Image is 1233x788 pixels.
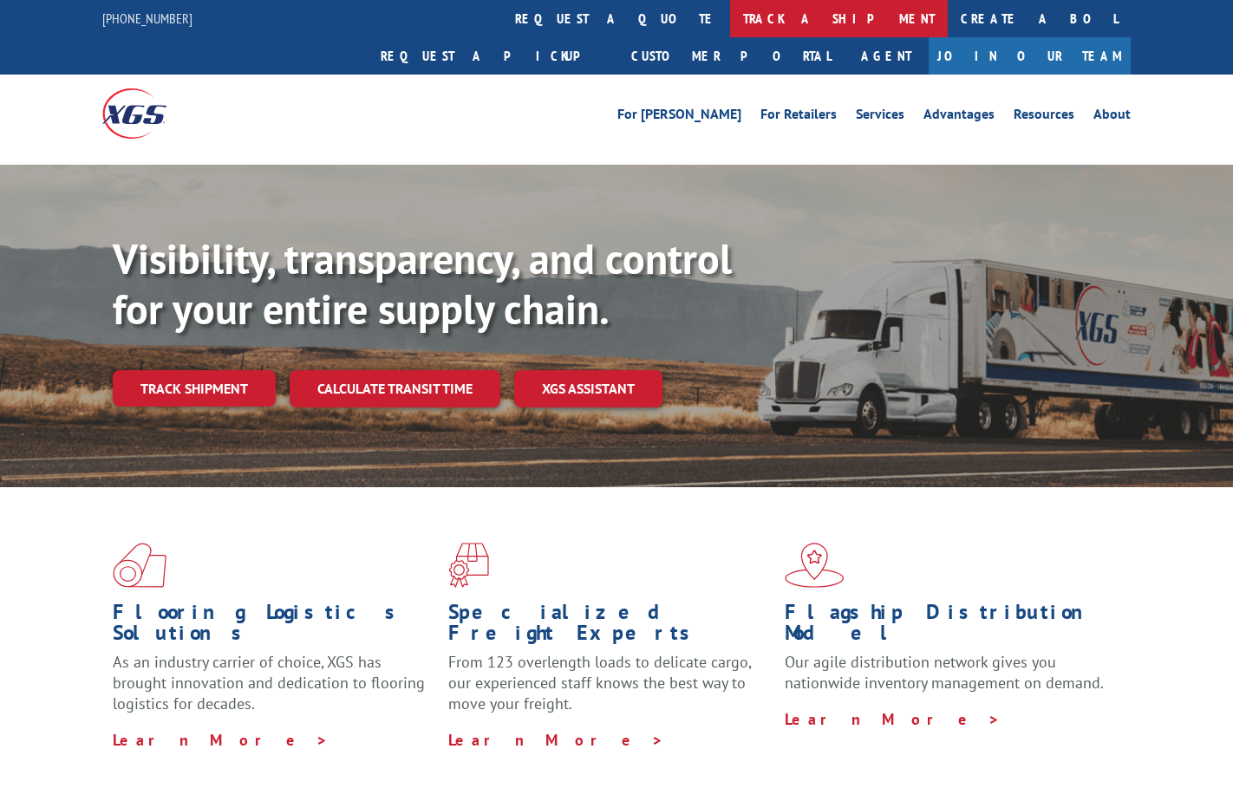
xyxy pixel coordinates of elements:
a: Learn More > [448,730,664,750]
a: Track shipment [113,370,276,407]
a: For Retailers [760,107,837,127]
p: From 123 overlength loads to delicate cargo, our experienced staff knows the best way to move you... [448,652,771,729]
a: Join Our Team [929,37,1131,75]
span: Our agile distribution network gives you nationwide inventory management on demand. [785,652,1104,693]
a: Agent [844,37,929,75]
a: Advantages [923,107,995,127]
h1: Flagship Distribution Model [785,602,1107,652]
a: [PHONE_NUMBER] [102,10,192,27]
a: XGS ASSISTANT [514,370,662,407]
a: Learn More > [113,730,329,750]
img: xgs-icon-total-supply-chain-intelligence-red [113,543,166,588]
img: xgs-icon-focused-on-flooring-red [448,543,489,588]
a: Calculate transit time [290,370,500,407]
a: Services [856,107,904,127]
a: Request a pickup [368,37,618,75]
span: As an industry carrier of choice, XGS has brought innovation and dedication to flooring logistics... [113,652,425,713]
a: Customer Portal [618,37,844,75]
a: Learn More > [785,709,1001,729]
b: Visibility, transparency, and control for your entire supply chain. [113,231,732,335]
h1: Specialized Freight Experts [448,602,771,652]
a: For [PERSON_NAME] [617,107,741,127]
a: Resources [1014,107,1074,127]
a: About [1093,107,1131,127]
h1: Flooring Logistics Solutions [113,602,435,652]
img: xgs-icon-flagship-distribution-model-red [785,543,845,588]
